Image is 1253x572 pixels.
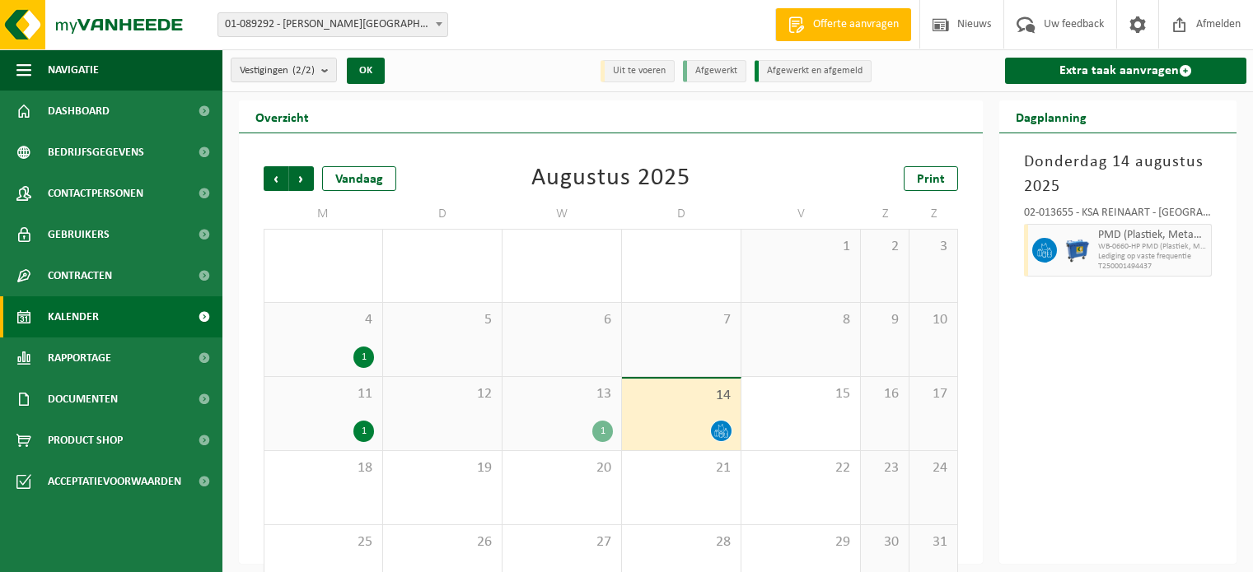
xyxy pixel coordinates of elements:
span: 11 [273,385,374,403]
span: 6 [511,311,613,329]
span: 27 [511,533,613,551]
span: Print [917,173,945,186]
a: Offerte aanvragen [775,8,911,41]
span: 25 [273,533,374,551]
span: Bedrijfsgegevens [48,132,144,173]
span: 7 [630,311,732,329]
span: 23 [869,459,900,477]
a: Print [904,166,958,191]
span: 01-089292 - KSA REINAART - BELSELE [217,12,448,37]
span: 1 [750,238,852,256]
button: OK [347,58,385,84]
span: 29 [750,533,852,551]
span: Documenten [48,379,118,420]
span: Acceptatievoorwaarden [48,461,181,502]
span: 5 [391,311,493,329]
span: 15 [750,385,852,403]
span: Kalender [48,296,99,337]
div: Augustus 2025 [531,166,690,191]
img: WB-0660-HPE-BE-04 [1065,238,1090,263]
td: D [383,199,503,229]
button: Vestigingen(2/2) [231,58,337,82]
span: 9 [869,311,900,329]
span: Offerte aanvragen [809,16,903,33]
span: 13 [511,385,613,403]
span: Lediging op vaste frequentie [1098,252,1207,262]
td: V [741,199,861,229]
span: 12 [391,385,493,403]
span: 18 [273,459,374,477]
span: Navigatie [48,49,99,91]
span: 4 [273,311,374,329]
span: 2 [869,238,900,256]
h2: Overzicht [239,100,325,133]
span: Contactpersonen [48,173,143,214]
span: 14 [630,387,732,405]
span: Product Shop [48,420,123,461]
h3: Donderdag 14 augustus 2025 [1024,150,1212,199]
div: 1 [353,346,374,368]
span: 10 [918,311,949,329]
li: Uit te voeren [601,60,675,82]
span: Rapportage [48,337,111,379]
span: 16 [869,385,900,403]
span: 21 [630,459,732,477]
count: (2/2) [292,65,315,76]
span: Dashboard [48,91,110,132]
td: W [503,199,622,229]
span: 17 [918,385,949,403]
span: 20 [511,459,613,477]
td: Z [909,199,958,229]
span: 3 [918,238,949,256]
li: Afgewerkt en afgemeld [755,60,872,82]
td: Z [861,199,909,229]
span: 28 [630,533,732,551]
h2: Dagplanning [999,100,1103,133]
span: Gebruikers [48,214,110,255]
span: Volgende [289,166,314,191]
div: 1 [592,421,613,442]
span: WB-0660-HP PMD (Plastiek, Metaal, Drankkartons) (bedrijven) [1098,242,1207,252]
div: 1 [353,421,374,442]
span: Vestigingen [240,58,315,83]
span: 01-089292 - KSA REINAART - BELSELE [218,13,447,36]
span: 30 [869,533,900,551]
span: 31 [918,533,949,551]
span: 8 [750,311,852,329]
td: D [622,199,741,229]
span: 26 [391,533,493,551]
div: 02-013655 - KSA REINAART - [GEOGRAPHIC_DATA] [1024,207,1212,224]
span: 24 [918,459,949,477]
span: Contracten [48,255,112,296]
div: Vandaag [322,166,396,191]
span: PMD (Plastiek, Metaal, Drankkartons) (bedrijven) [1098,229,1207,242]
a: Extra taak aanvragen [1005,58,1246,84]
td: M [264,199,383,229]
span: 22 [750,459,852,477]
li: Afgewerkt [683,60,746,82]
span: 19 [391,459,493,477]
span: T250001494437 [1098,262,1207,272]
span: Vorige [264,166,288,191]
